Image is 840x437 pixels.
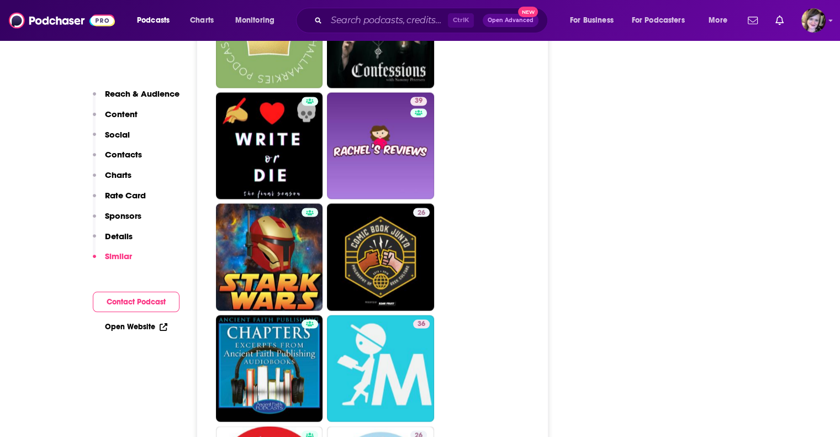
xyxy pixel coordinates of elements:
[570,13,614,28] span: For Business
[488,18,533,23] span: Open Advanced
[801,8,826,33] img: User Profile
[93,190,146,210] button: Rate Card
[562,12,627,29] button: open menu
[801,8,826,33] button: Show profile menu
[632,13,685,28] span: For Podcasters
[518,7,538,17] span: New
[410,97,427,106] a: 39
[418,318,425,329] span: 36
[418,207,425,218] span: 26
[9,10,115,31] img: Podchaser - Follow, Share and Rate Podcasts
[413,319,430,328] a: 36
[415,96,422,107] span: 39
[771,11,788,30] a: Show notifications dropdown
[625,12,701,29] button: open menu
[307,8,558,33] div: Search podcasts, credits, & more...
[93,210,141,231] button: Sponsors
[93,231,133,251] button: Details
[448,13,474,28] span: Ctrl K
[93,170,131,190] button: Charts
[129,12,184,29] button: open menu
[326,12,448,29] input: Search podcasts, credits, & more...
[137,13,170,28] span: Podcasts
[93,109,138,129] button: Content
[93,292,179,312] button: Contact Podcast
[105,129,130,140] p: Social
[327,92,434,199] a: 39
[235,13,274,28] span: Monitoring
[413,208,430,217] a: 26
[105,88,179,99] p: Reach & Audience
[105,149,142,160] p: Contacts
[701,12,741,29] button: open menu
[228,12,289,29] button: open menu
[105,190,146,201] p: Rate Card
[743,11,762,30] a: Show notifications dropdown
[105,251,132,261] p: Similar
[105,322,167,331] a: Open Website
[93,129,130,150] button: Social
[801,8,826,33] span: Logged in as IAmMBlankenship
[105,210,141,221] p: Sponsors
[327,315,434,422] a: 36
[105,231,133,241] p: Details
[93,149,142,170] button: Contacts
[327,203,434,310] a: 26
[483,14,538,27] button: Open AdvancedNew
[93,88,179,109] button: Reach & Audience
[183,12,220,29] a: Charts
[190,13,214,28] span: Charts
[105,170,131,180] p: Charts
[105,109,138,119] p: Content
[709,13,727,28] span: More
[93,251,132,271] button: Similar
